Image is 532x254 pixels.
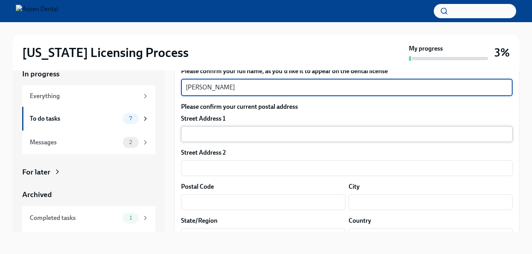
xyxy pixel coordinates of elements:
[22,45,189,61] h2: [US_STATE] Licensing Process
[22,107,155,131] a: To do tasks7
[30,114,120,123] div: To do tasks
[22,206,155,230] a: Completed tasks1
[30,138,120,147] div: Messages
[22,69,155,79] a: In progress
[181,114,225,123] label: Street Address 1
[181,148,226,157] label: Street Address 2
[409,44,443,53] strong: My progress
[22,131,155,154] a: Messages2
[30,92,139,100] div: Everything
[181,67,513,76] label: Please confirm your full name, as you'd like it to appear on the dental license
[124,139,137,145] span: 2
[181,102,513,111] label: Please confirm your current postal address
[125,215,137,221] span: 1
[181,182,214,191] label: Postal Code
[186,83,508,92] textarea: [PERSON_NAME]
[349,182,360,191] label: City
[22,85,155,107] a: Everything
[22,167,50,177] div: For later
[181,216,217,225] label: State/Region
[124,116,137,121] span: 7
[22,167,155,177] a: For later
[30,214,120,222] div: Completed tasks
[494,45,510,60] h3: 3%
[349,216,371,225] label: Country
[16,5,58,17] img: Aspen Dental
[22,190,155,200] a: Archived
